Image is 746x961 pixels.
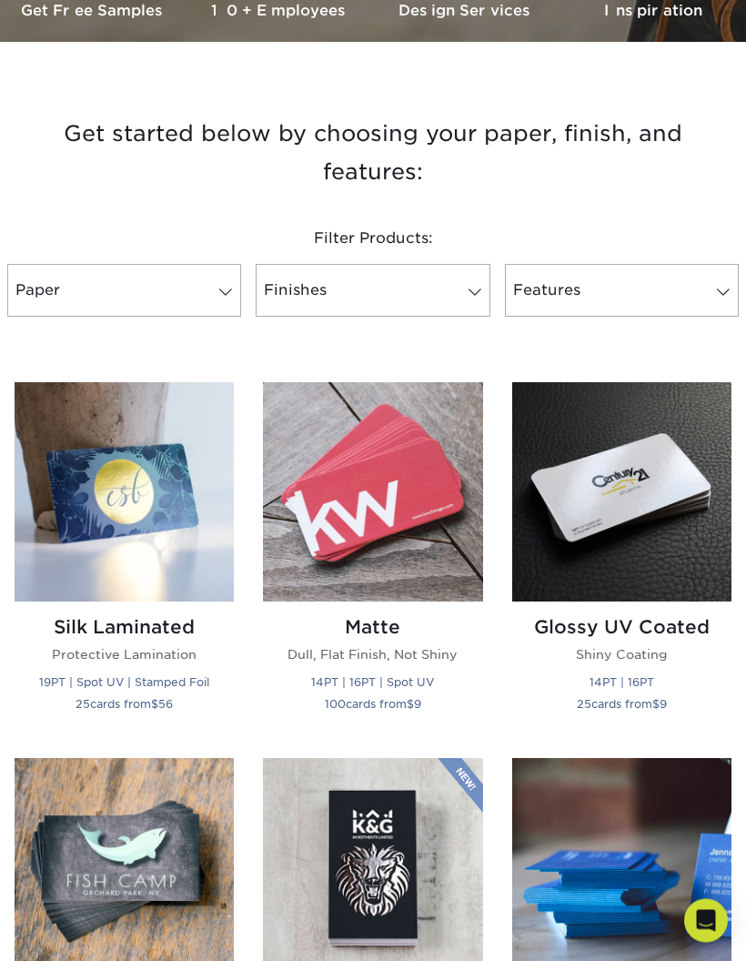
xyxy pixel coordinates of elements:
[39,676,209,690] small: 19PT | Spot UV | Stamped Foil
[590,676,654,690] small: 14PT | 16PT
[512,383,731,738] a: Glossy UV Coated Business Cards Glossy UV Coated Shiny Coating 14PT | 16PT 25cards from$9
[15,617,234,639] h2: Silk Laminated
[14,108,732,192] h3: Get started below by choosing your paper, finish, and features:
[76,698,173,712] small: cards from
[512,617,731,639] h2: Glossy UV Coated
[652,698,660,712] span: $
[15,383,234,738] a: Silk Laminated Business Cards Silk Laminated Protective Lamination 19PT | Spot UV | Stamped Foil ...
[311,676,434,690] small: 14PT | 16PT | Spot UV
[577,698,667,712] small: cards from
[15,383,234,602] img: Silk Laminated Business Cards
[325,698,421,712] small: cards from
[158,698,173,712] span: 56
[186,3,373,20] h3: 10+ Employees
[256,265,489,318] a: Finishes
[684,899,728,943] div: Open Intercom Messenger
[505,265,739,318] a: Features
[559,3,746,20] h3: Inspiration
[414,698,421,712] span: 9
[407,698,414,712] span: $
[438,759,483,814] img: New Product
[15,646,234,664] p: Protective Lamination
[76,698,90,712] span: 25
[263,383,482,738] a: Matte Business Cards Matte Dull, Flat Finish, Not Shiny 14PT | 16PT | Spot UV 100cards from$9
[263,646,482,664] p: Dull, Flat Finish, Not Shiny
[512,383,731,602] img: Glossy UV Coated Business Cards
[373,3,559,20] h3: Design Services
[151,698,158,712] span: $
[325,698,346,712] span: 100
[263,383,482,602] img: Matte Business Cards
[577,698,591,712] span: 25
[660,698,667,712] span: 9
[7,265,241,318] a: Paper
[512,646,731,664] p: Shiny Coating
[263,617,482,639] h2: Matte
